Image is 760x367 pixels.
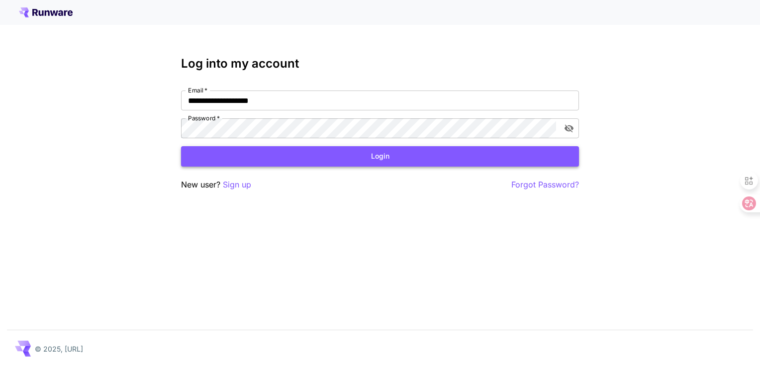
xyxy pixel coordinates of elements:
[223,179,251,191] button: Sign up
[181,179,251,191] p: New user?
[181,57,579,71] h3: Log into my account
[188,86,207,94] label: Email
[188,114,220,122] label: Password
[511,179,579,191] button: Forgot Password?
[181,146,579,167] button: Login
[560,119,578,137] button: toggle password visibility
[35,344,83,354] p: © 2025, [URL]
